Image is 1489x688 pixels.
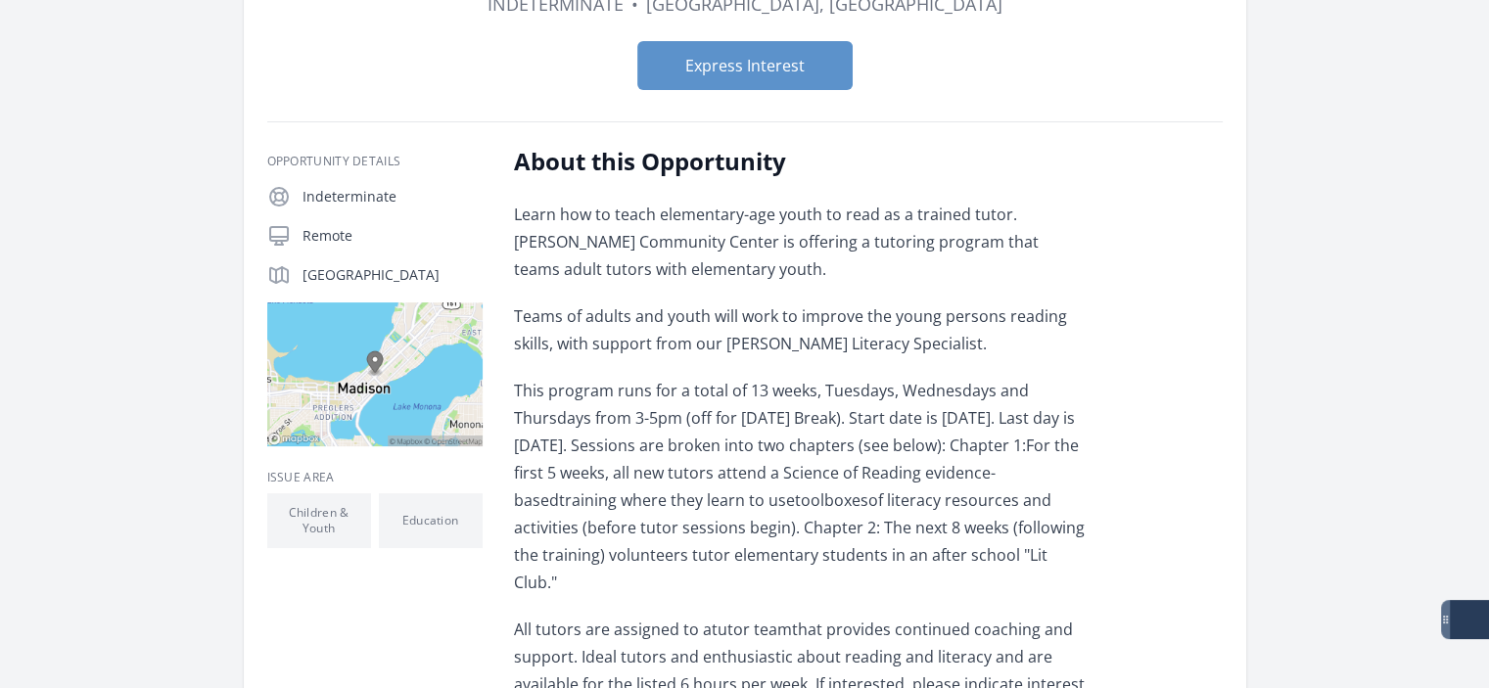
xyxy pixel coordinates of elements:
h3: Issue area [267,470,483,485]
li: Education [379,493,483,548]
h3: Opportunity Details [267,154,483,169]
h2: About this Opportunity [514,146,1087,177]
p: Teams of adults and youth will work to improve the young persons reading skills, with support fro... [514,302,1087,357]
button: Express Interest [637,41,853,90]
li: Children & Youth [267,493,371,548]
p: Remote [302,226,483,246]
p: [GEOGRAPHIC_DATA] [302,265,483,285]
img: Map [267,302,483,446]
p: Learn how to teach elementary-age youth to read as a trained tutor. [PERSON_NAME] Community Cente... [514,201,1087,283]
p: This program runs for a total of 13 weeks, Tuesdays, Wednesdays and Thursdays from 3-5pm (off for... [514,377,1087,596]
p: Indeterminate [302,187,483,206]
